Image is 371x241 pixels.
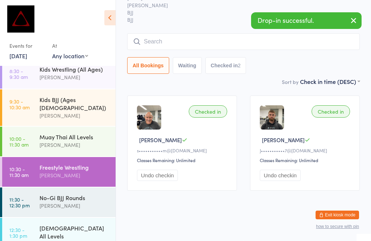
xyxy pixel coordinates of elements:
div: [PERSON_NAME] [39,73,109,81]
div: Drop-in successful. [251,12,362,29]
div: [PERSON_NAME] [39,171,109,179]
button: Checked in2 [205,57,246,74]
a: [DATE] [9,52,27,60]
div: s•••••••••••m@[DOMAIN_NAME] [137,147,229,153]
div: [PERSON_NAME] [39,141,109,149]
div: Events for [9,40,45,52]
span: BJJ [127,16,360,23]
img: Dominance MMA Thomastown [7,5,34,33]
span: [PERSON_NAME] [127,1,349,9]
div: [DEMOGRAPHIC_DATA] All Levels [39,224,109,240]
span: [PERSON_NAME] [262,136,305,144]
button: All Bookings [127,57,169,74]
div: Classes Remaining: Unlimited [260,157,352,163]
a: 10:00 -11:30 amMuay Thai All Levels[PERSON_NAME] [2,127,116,156]
div: Kids BJJ (Ages [DEMOGRAPHIC_DATA]) [39,96,109,111]
button: Undo checkin [137,170,178,181]
a: 11:30 -12:30 pmNo-Gi BJJ Rounds[PERSON_NAME] [2,187,116,217]
div: At [52,40,88,52]
div: 2 [238,63,241,68]
a: 8:30 -9:30 amKids Wrestling (All Ages)[PERSON_NAME] [2,59,116,89]
button: how to secure with pin [316,224,359,229]
div: Check in time (DESC) [300,77,360,85]
div: Any location [52,52,88,60]
div: Kids Wrestling (All Ages) [39,65,109,73]
div: [PERSON_NAME] [39,111,109,120]
button: Waiting [173,57,202,74]
div: Classes Remaining: Unlimited [137,157,229,163]
time: 11:30 - 12:30 pm [9,196,30,208]
time: 10:30 - 11:30 am [9,166,29,178]
div: J•••••••••••7@[DOMAIN_NAME] [260,147,352,153]
a: 10:30 -11:30 amFreestyle Wrestling[PERSON_NAME] [2,157,116,187]
button: Undo checkin [260,170,301,181]
div: [PERSON_NAME] [39,202,109,210]
button: Exit kiosk mode [316,211,359,219]
div: Freestyle Wrestling [39,163,109,171]
span: BJJ [127,9,349,16]
img: image1749627783.png [260,105,284,130]
span: [PERSON_NAME] [139,136,182,144]
div: No-Gi BJJ Rounds [39,194,109,202]
div: Checked in [189,105,227,118]
time: 9:30 - 10:30 am [9,98,30,110]
time: 10:00 - 11:30 am [9,136,29,147]
div: Muay Thai All Levels [39,133,109,141]
label: Sort by [282,78,299,85]
time: 12:30 - 1:30 pm [9,227,27,238]
div: Checked in [312,105,350,118]
time: 8:30 - 9:30 am [9,68,28,80]
img: image1723540674.png [137,105,161,130]
input: Search [127,33,360,50]
a: 9:30 -10:30 amKids BJJ (Ages [DEMOGRAPHIC_DATA])[PERSON_NAME] [2,89,116,126]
